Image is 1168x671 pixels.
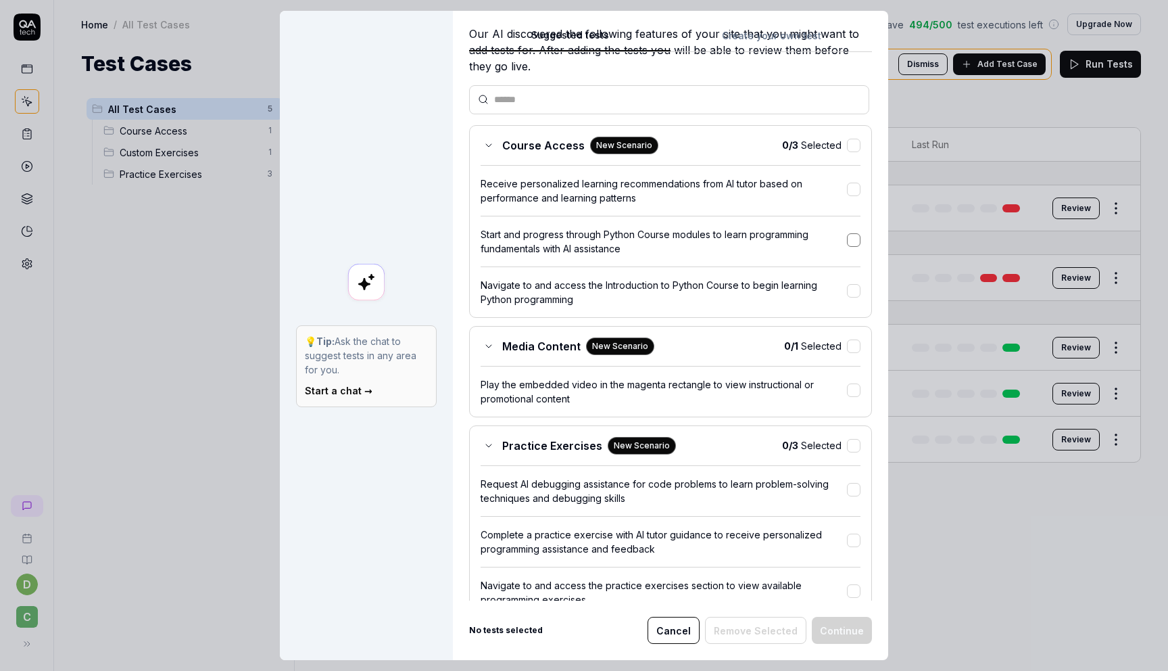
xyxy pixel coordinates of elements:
[648,617,700,644] button: Cancel
[481,177,847,205] div: Receive personalized learning recommendations from AI tutor based on performance and learning pat...
[784,339,842,353] span: Selected
[481,278,847,306] div: Navigate to and access the Introduction to Python Course to begin learning Python programming
[469,624,543,637] b: No tests selected
[481,377,847,406] div: Play the embedded video in the magenta rectangle to view instructional or promotional content
[305,385,372,396] a: Start a chat →
[316,335,335,347] strong: Tip:
[782,139,798,151] b: 0 / 3
[481,528,847,556] div: Complete a practice exercise with AI tutor guidance to receive personalized programming assistanc...
[782,440,798,451] b: 0 / 3
[502,137,585,154] span: Course Access
[502,338,581,354] span: Media Content
[782,438,842,453] span: Selected
[481,227,847,256] div: Start and progress through Python Course modules to learn programming fundamentals with AI assist...
[481,477,847,505] div: Request AI debugging assistance for code problems to learn problem-solving techniques and debuggi...
[469,28,671,52] button: Suggested tests
[782,138,842,152] span: Selected
[481,578,847,607] div: Navigate to and access the practice exercises section to view available programming exercises
[502,438,602,454] span: Practice Exercises
[705,617,806,644] button: Remove Selected
[305,334,428,377] p: 💡 Ask the chat to suggest tests in any area for you.
[608,437,676,455] div: New Scenario
[812,617,872,644] button: Continue
[586,338,654,355] div: New Scenario
[590,137,658,154] div: New Scenario
[784,340,798,352] b: 0 / 1
[671,28,872,52] button: Create your own test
